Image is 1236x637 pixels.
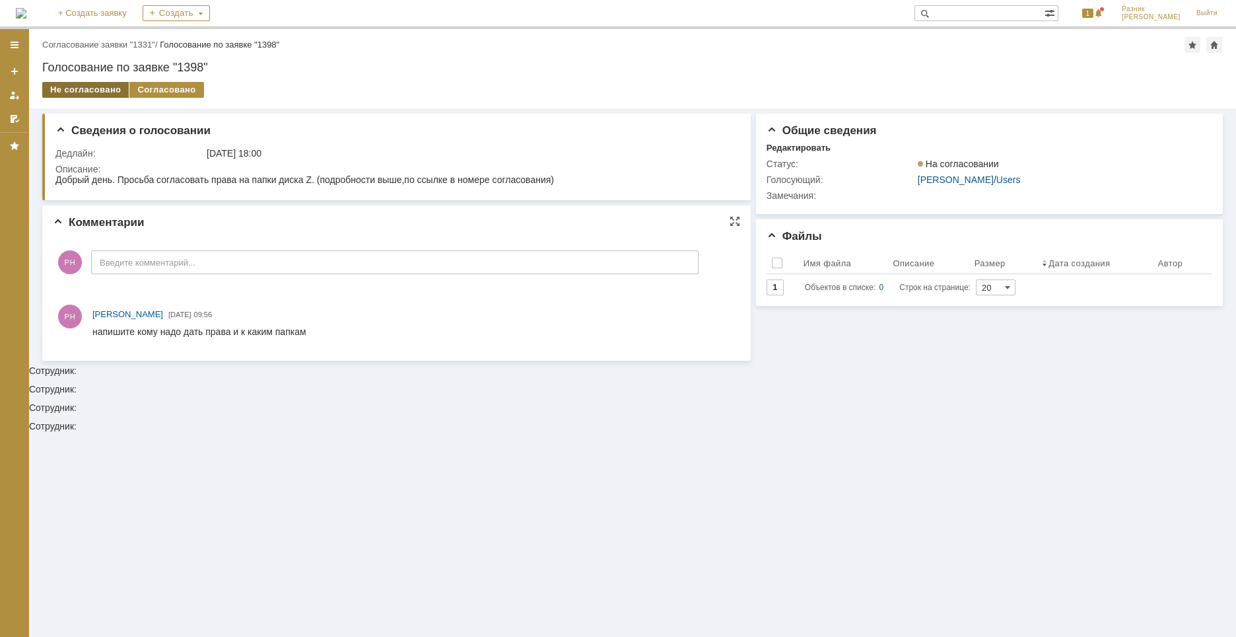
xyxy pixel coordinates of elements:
span: Разник [1122,5,1181,13]
th: Дата создания [1037,252,1152,274]
img: logo [16,8,26,19]
span: Общие сведения [767,124,877,137]
div: / [42,40,160,50]
span: Файлы [767,230,822,243]
a: [PERSON_NAME] [918,174,994,185]
div: Создать [143,5,210,21]
div: Голосующий: [767,174,915,185]
div: Описание [893,258,934,268]
a: Создать заявку [4,61,25,82]
div: Дедлайн: [55,148,204,159]
div: Сотрудник: [29,385,1236,394]
div: Добавить в избранное [1184,37,1200,53]
span: [DATE] 18:00 [207,148,261,159]
span: РН [58,250,82,274]
span: На согласовании [918,159,999,169]
a: Users [996,174,1021,185]
div: Голосование по заявке "1398" [42,61,1223,74]
span: [PERSON_NAME] [92,309,163,319]
th: Автор [1153,252,1212,274]
div: Статус: [767,159,915,169]
div: На всю страницу [730,216,740,227]
span: [DATE] [168,311,191,318]
div: Голосование по заявке "1398" [160,40,279,50]
span: 1 [1082,9,1094,18]
span: 09:56 [194,311,213,318]
span: Расширенный поиск [1045,6,1058,19]
div: / [918,174,1205,185]
a: Мои заявки [4,85,25,106]
div: Сотрудник: [29,108,1236,375]
div: Сотрудник: [29,422,1236,431]
div: Дата создания [1048,258,1110,268]
a: Мои согласования [4,108,25,130]
div: Замечания: [767,190,915,201]
a: Согласование заявки "1331" [42,40,155,50]
div: 0 [879,280,884,295]
span: Комментарии [53,216,144,229]
div: Размер [975,258,1006,268]
a: [PERSON_NAME] [92,308,163,321]
div: Автор [1158,258,1183,268]
span: Объектов в списке: [805,283,875,292]
th: Имя файла [798,252,888,274]
div: Сотрудник: [29,403,1236,412]
div: Описание: [55,164,733,174]
div: Имя файла [804,258,851,268]
a: Перейти на домашнюю страницу [16,8,26,19]
span: [PERSON_NAME] [1122,13,1181,21]
i: Строк на странице: [805,280,971,295]
div: Сделать домашней страницей [1206,37,1222,53]
div: Редактировать [767,143,831,153]
th: Размер [969,252,1037,274]
span: Сведения о голосовании [55,124,211,137]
